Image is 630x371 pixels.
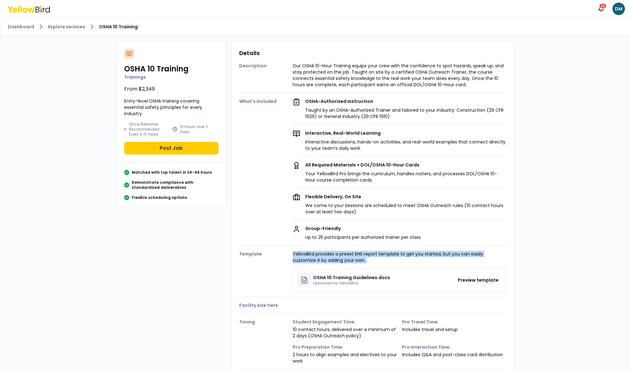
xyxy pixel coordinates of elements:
[293,351,397,364] p: 2 hours to align examples and electives to your work
[305,139,506,151] p: Interactive discussions, hands-on activities, and real-world examples that connect directly to yo...
[124,98,218,117] p: Entry-level OSHA training covering essential safety principles for every industry.
[305,202,506,215] p: We come to you! Sessions are scheduled to meet OSHA Outreach rules (10 contact hours over at leas...
[402,319,506,325] strong: Pro Travel Time:
[239,49,506,58] h3: Details
[124,85,218,93] p: From $2,349
[305,194,506,200] p: Flexible Delivery, On Site
[239,63,293,69] h4: Description
[239,319,293,325] h4: Timing
[305,234,422,240] p: Up to 25 participants per authorized trainer per class.
[48,24,85,30] a: Explore services
[305,107,506,120] p: Taught by an OSHA-Authorized Trainer and tailored to your industry: Construction (29 CFR 1926) or...
[595,3,607,15] button: 32
[293,344,397,350] strong: Pro Preparation Time:
[305,162,506,168] p: All Required Materials + DOL/OSHA 10-Hour Cards
[132,180,218,190] p: Demonstrate compliance with standardized deliverables
[132,195,187,200] p: Flexible scheduling options
[124,142,218,155] button: Post Job
[612,3,625,15] span: DM
[313,281,390,286] p: Uploaded by YellowBird
[129,122,170,137] p: Once, Refresher Recommended Every 3–5 Years
[305,98,506,104] p: OSHA-Authorized Instruction
[402,344,506,350] strong: Pro Interaction Time:
[305,171,506,183] p: Your YellowBird Pro brings the curriculum, handles rosters, and processes DOL/OSHA 10-Hour course...
[293,251,506,263] p: YellowBird provides a preset EHS report template to get you started, but you can easily customize...
[239,251,293,257] h4: Template
[239,98,293,104] h4: What's Included
[313,274,390,281] p: OSHA 10 Training Guidelines.docx
[293,326,397,339] p: 10 contact hours, delivered over a minimum of 2 days (OSHA Outreach policy)
[239,302,293,308] h4: Facility size tiers
[455,275,501,285] button: Preview template
[305,130,506,136] p: Interactive, Real-World Learning
[99,24,138,30] span: OSHA 10 Training
[8,24,34,30] a: Dashboard
[293,63,506,88] p: Our OSHA 10-Hour Training equips your crew with the confidence to spot hazards, speak up, and sta...
[402,326,506,333] p: Includes travel and setup
[293,319,397,325] strong: Student Engagement Time:
[124,74,218,80] p: Trainings
[8,23,622,31] nav: breadcrumb
[402,351,506,358] p: Includes Q&A and post-class card distribution
[124,64,218,74] h2: OSHA 10 Training
[599,3,607,9] div: 32
[180,124,218,134] p: 10 Hours over 2 Days
[132,170,212,175] p: Matched with top talent in 24-48 hours
[305,225,422,232] p: Group-Friendly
